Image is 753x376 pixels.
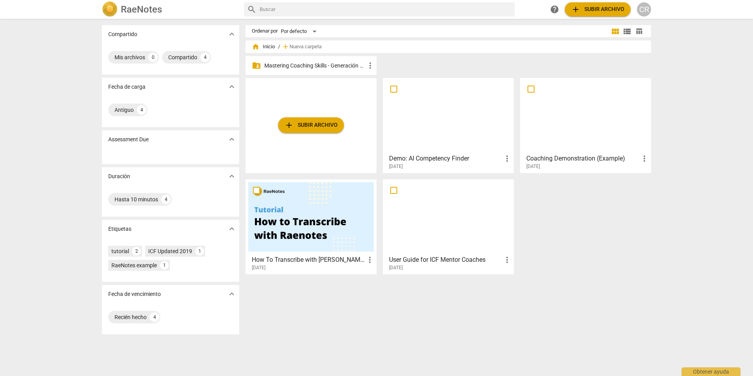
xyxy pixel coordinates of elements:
[115,53,145,61] div: Mis archivos
[111,247,129,255] div: tutorial
[633,26,645,37] button: Tabla
[386,81,511,170] a: Demo: AI Competency Finder[DATE]
[389,265,403,271] span: [DATE]
[622,27,632,36] span: view_list
[252,43,275,51] span: Inicio
[108,83,146,91] p: Fecha de carga
[108,225,131,233] p: Etiquetas
[111,261,157,269] div: RaeNotes example
[227,172,236,181] span: expand_more
[226,288,238,300] button: Mostrar más
[635,27,643,35] span: table_chart
[168,53,197,61] div: Compartido
[247,5,256,14] span: search
[526,163,540,170] span: [DATE]
[148,53,158,62] div: 0
[115,106,134,114] div: Antiguo
[132,247,141,256] div: 2
[637,2,651,16] button: CR
[226,28,238,40] button: Mostrar más
[252,28,278,34] div: Ordenar por
[282,43,289,51] span: add
[227,29,236,39] span: expand_more
[226,133,238,145] button: Mostrar más
[108,30,137,38] p: Compartido
[264,62,366,70] p: Mastering Coaching Skills - Generación 31
[571,5,580,14] span: add
[108,172,130,181] p: Duración
[281,25,319,38] div: Por defecto
[365,255,375,265] span: more_vert
[102,2,238,17] a: LogoRaeNotes
[278,117,344,133] button: Subir
[195,247,204,256] div: 1
[621,26,633,37] button: Lista
[640,154,649,163] span: more_vert
[160,261,169,270] div: 1
[108,135,149,144] p: Assessment Due
[389,255,502,265] h3: User Guide for ICF Mentor Coaches
[226,81,238,93] button: Mostrar más
[227,135,236,144] span: expand_more
[289,44,322,50] span: Nueva carpeta
[550,5,559,14] span: help
[227,289,236,299] span: expand_more
[252,255,365,265] h3: How To Transcribe with RaeNotes
[284,120,338,130] span: Subir archivo
[252,265,266,271] span: [DATE]
[502,154,512,163] span: more_vert
[526,154,640,163] h3: Coaching Demonstration (Example)
[108,290,161,298] p: Fecha de vencimiento
[252,61,261,70] span: folder_shared
[102,2,118,17] img: Logo
[389,154,502,163] h3: Demo: AI Competency Finder
[523,81,648,170] a: Coaching Demonstration (Example)[DATE]
[366,61,375,70] span: more_vert
[682,367,740,376] div: Obtener ayuda
[115,313,147,321] div: Recién hecho
[386,182,511,271] a: User Guide for ICF Mentor Coaches[DATE]
[565,2,631,16] button: Subir
[260,3,511,16] input: Buscar
[609,26,621,37] button: Cuadrícula
[161,195,171,204] div: 4
[226,170,238,182] button: Mostrar más
[502,255,512,265] span: more_vert
[137,105,146,115] div: 4
[278,44,280,50] span: /
[227,82,236,91] span: expand_more
[200,53,210,62] div: 4
[252,43,260,51] span: home
[248,182,374,271] a: How To Transcribe with [PERSON_NAME][DATE]
[389,163,403,170] span: [DATE]
[547,2,562,16] a: Obtener ayuda
[611,27,620,36] span: view_module
[571,5,624,14] span: Subir archivo
[115,195,158,203] div: Hasta 10 minutos
[227,224,236,234] span: expand_more
[148,247,192,255] div: ICF Updated 2019
[150,312,159,322] div: 4
[226,223,238,235] button: Mostrar más
[284,120,294,130] span: add
[121,4,162,15] h2: RaeNotes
